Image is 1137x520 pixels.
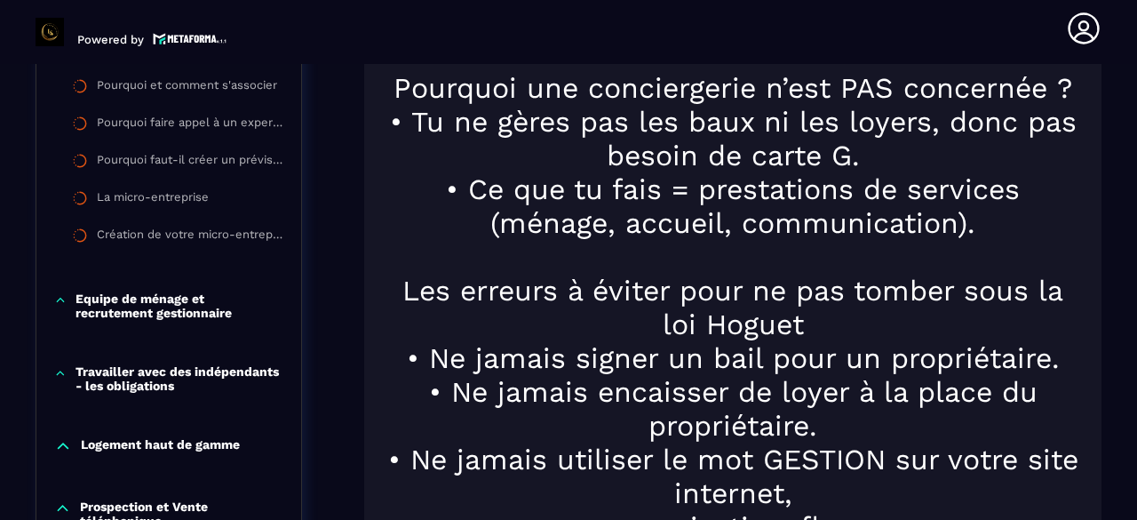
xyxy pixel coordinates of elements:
[76,364,283,393] p: Travailler avec des indépendants - les obligations
[382,172,1084,240] h1: • Ce que tu fais = prestations de services (ménage, accueil, communication).
[382,375,1084,443] h1: • Ne jamais encaisser de loyer à la place du propriétaire.
[97,228,283,247] div: Création de votre micro-entreprise
[382,105,1084,172] h1: • Tu ne gères pas les baux ni les loyers, donc pas besoin de carte G.
[382,274,1084,341] h1: Les erreurs à éviter pour ne pas tomber sous la loi Hoguet
[382,341,1084,375] h1: • Ne jamais signer un bail pour un propriétaire.
[153,31,227,46] img: logo
[97,190,209,210] div: La micro-entreprise
[76,292,283,320] p: Equipe de ménage et recrutement gestionnaire
[81,437,240,455] p: Logement haut de gamme
[97,116,283,135] div: Pourquoi faire appel à un expert-comptable
[382,71,1084,105] h1: Pourquoi une conciergerie n’est PAS concernée ?
[97,153,283,172] div: Pourquoi faut-il créer un prévisionnel
[382,443,1084,510] h1: • Ne jamais utiliser le mot GESTION sur votre site internet,
[97,78,277,98] div: Pourquoi et comment s'associer
[77,33,144,46] p: Powered by
[36,18,64,46] img: logo-branding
